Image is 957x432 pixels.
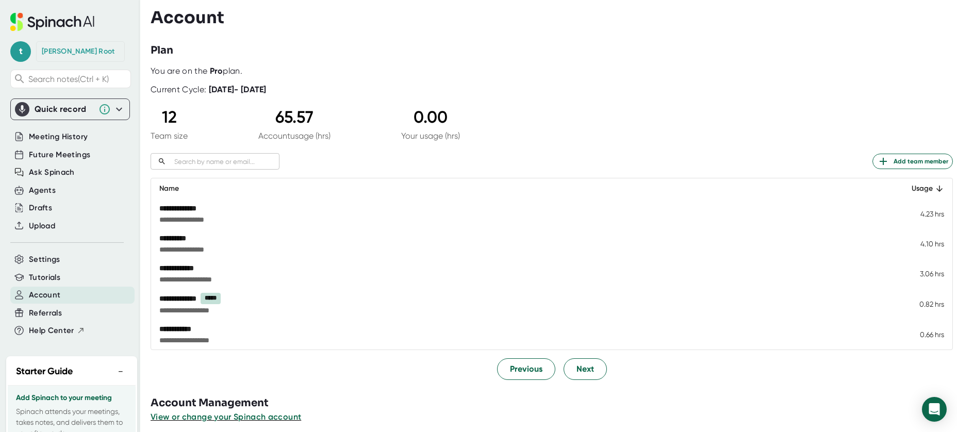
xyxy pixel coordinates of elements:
[510,363,542,375] span: Previous
[28,74,128,84] span: Search notes (Ctrl + K)
[576,363,594,375] span: Next
[114,364,127,379] button: −
[151,131,188,141] div: Team size
[209,85,267,94] b: [DATE] - [DATE]
[151,85,267,95] div: Current Cycle:
[258,131,331,141] div: Account usage (hrs)
[29,325,74,337] span: Help Center
[16,364,73,378] h2: Starter Guide
[151,412,301,422] span: View or change your Spinach account
[10,41,31,62] span: t
[151,8,224,27] h3: Account
[564,358,607,380] button: Next
[35,104,93,114] div: Quick record
[29,325,85,337] button: Help Center
[877,155,948,168] span: Add team member
[29,131,88,143] button: Meeting History
[151,66,953,76] div: You are on the plan.
[151,395,957,411] h3: Account Management
[151,43,173,58] h3: Plan
[643,289,952,319] td: 0.82 hrs
[497,358,555,380] button: Previous
[29,149,90,161] button: Future Meetings
[29,289,60,301] button: Account
[151,411,301,423] button: View or change your Spinach account
[643,199,952,229] td: 4.23 hrs
[29,167,75,178] button: Ask Spinach
[643,259,952,289] td: 3.06 hrs
[651,182,944,195] div: Usage
[643,229,952,259] td: 4.10 hrs
[42,47,114,56] div: Tim Root
[401,131,460,141] div: Your usage (hrs)
[29,307,62,319] button: Referrals
[210,66,223,76] b: Pro
[922,397,947,422] div: Open Intercom Messenger
[29,220,55,232] button: Upload
[29,272,60,284] button: Tutorials
[151,107,188,127] div: 12
[159,182,635,195] div: Name
[29,254,60,265] button: Settings
[643,320,952,350] td: 0.66 hrs
[872,154,953,169] button: Add team member
[16,394,127,402] h3: Add Spinach to your meeting
[29,202,52,214] button: Drafts
[170,156,279,168] input: Search by name or email...
[258,107,331,127] div: 65.57
[29,185,56,196] button: Agents
[401,107,460,127] div: 0.00
[15,99,125,120] div: Quick record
